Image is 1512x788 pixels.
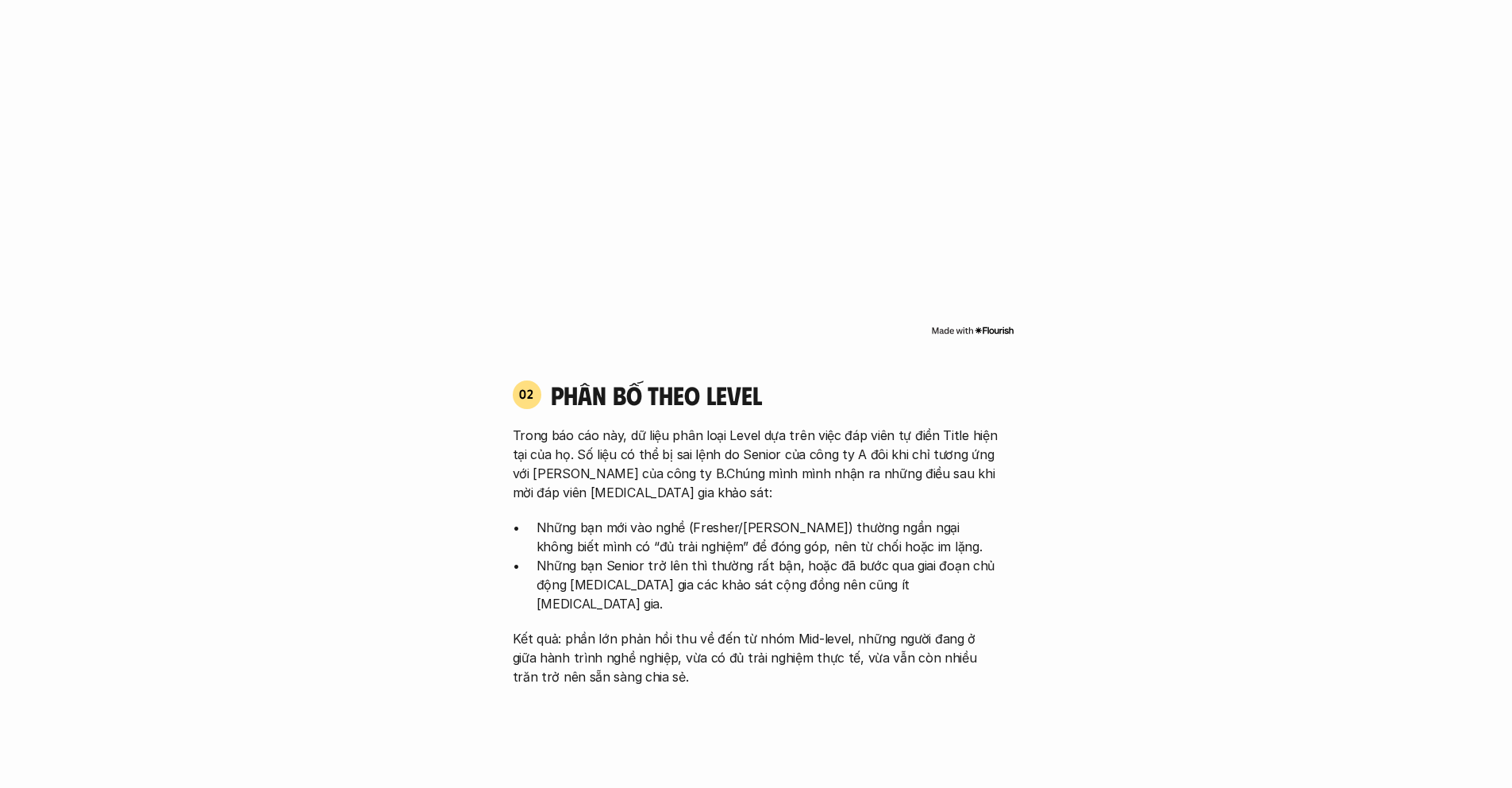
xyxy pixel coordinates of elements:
[537,556,1000,613] p: Những bạn Senior trở lên thì thường rất bận, hoặc đã bước qua giai đoạn chủ động [MEDICAL_DATA] g...
[513,629,1000,686] p: Kết quả: phần lớn phản hồi thu về đến từ nhóm Mid-level, những người đang ở giữa hành trình nghề ...
[537,518,1000,556] p: Những bạn mới vào nghề (Fresher/[PERSON_NAME]) thường ngần ngại không biết mình có “đủ trải nghiệ...
[519,388,534,400] p: 02
[498,19,1014,321] iframe: Interactive or visual content
[551,380,1000,410] h4: phân bố theo Level
[931,324,1014,337] img: Made with Flourish
[513,426,1000,502] p: Trong báo cáo này, dữ liệu phân loại Level dựa trên việc đáp viên tự điền Title hiện tại của họ. ...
